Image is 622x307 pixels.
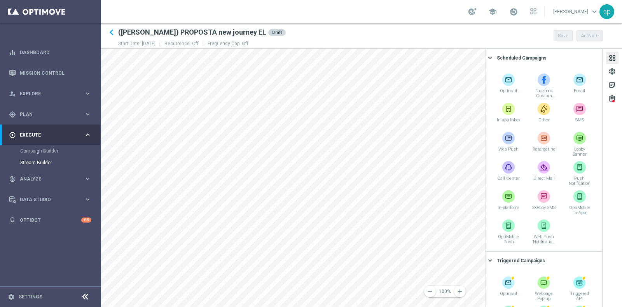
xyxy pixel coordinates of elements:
[488,256,598,265] div: Triggered Campaigns keyboard_arrow_right
[9,90,84,97] div: Explore
[20,91,84,96] span: Explore
[497,291,520,301] p: Optimail
[492,275,525,302] div: Optimail
[486,54,494,61] i: keyboard_arrow_right
[599,4,614,19] div: sp
[568,147,591,157] p: Lobby Banner
[9,42,91,63] div: Dashboard
[9,217,92,223] button: lightbulb Optibot +10
[426,288,433,295] i: remove
[488,53,598,63] button: Scheduled Campaigns keyboard_arrow_right
[568,118,591,128] p: SMS
[20,210,81,230] a: Optibot
[20,157,100,168] div: Stream Builder
[118,40,164,47] p: Start Date: [DATE]
[9,132,92,138] button: play_circle_outline Execute keyboard_arrow_right
[456,288,463,295] i: add
[81,218,91,223] div: +10
[20,112,84,117] span: Plan
[563,275,596,302] div: Triggered API
[106,26,117,38] i: keyboard_arrow_left
[527,131,561,158] div: Retargeting
[9,132,16,139] i: play_circle_outline
[497,55,547,61] span: Scheduled Campaigns
[9,111,92,118] button: gps_fixed Plan keyboard_arrow_right
[9,49,16,56] i: equalizer
[20,160,81,166] a: Stream Builder
[20,197,84,202] span: Data Studio
[492,72,525,100] div: Optimail
[454,286,466,297] button: add
[527,102,561,129] div: Other
[84,111,91,118] i: keyboard_arrow_right
[497,54,547,61] div: Scheduled Campaigns
[527,72,561,100] div: Facebook Custom Audience
[527,160,561,187] div: Direct Mail
[9,132,84,139] div: Execute
[532,291,556,301] p: Webpage Pop-up
[488,7,497,16] span: school
[199,41,208,46] span: |
[492,160,525,187] div: Call Center
[208,40,248,47] p: Frequency Cap: Off
[497,147,520,157] p: Web Push
[497,234,520,244] p: OptiMobile Push
[9,210,91,230] div: Optibot
[164,40,208,47] p: Recurrence: Off
[9,176,92,182] button: track_changes Analyze keyboard_arrow_right
[497,258,545,263] span: Triggered Campaigns
[497,176,520,186] p: Call Center
[20,177,84,181] span: Analyze
[9,49,92,56] button: equalizer Dashboard
[532,205,556,215] p: Skebby SMS
[268,29,286,36] div: Draft
[492,189,525,216] div: In-platform
[527,189,561,216] div: Skebby SMS
[9,90,16,97] i: person_search
[118,28,266,37] h2: ([PERSON_NAME]) PROPOSTA new journey EL
[590,7,599,16] span: keyboard_arrow_down
[532,176,556,186] p: Direct Mail
[84,131,91,139] i: keyboard_arrow_right
[84,196,91,203] i: keyboard_arrow_right
[20,148,81,154] a: Campaign Builder
[9,196,84,203] div: Data Studio
[563,189,596,216] div: OptiMobile In-App
[9,175,16,182] i: track_changes
[527,275,561,302] div: Webpage Pop-up
[20,63,91,83] a: Mission Control
[568,176,591,186] p: Push Notification
[9,217,16,224] i: lightbulb
[84,90,91,97] i: keyboard_arrow_right
[532,234,556,244] p: Web Push Notifications
[568,291,591,301] p: Triggered API
[9,91,92,97] button: person_search Explore keyboard_arrow_right
[9,70,92,76] button: Mission Control
[563,160,596,187] div: Push Notification
[552,6,599,18] a: [PERSON_NAME]keyboard_arrow_down
[84,175,91,182] i: keyboard_arrow_right
[554,30,573,41] button: Save
[9,111,16,118] i: gps_fixed
[532,147,556,157] p: Retargeting
[608,95,616,105] div: assignment
[532,88,556,98] p: Facebook Custom Audience
[532,118,556,128] p: Other
[424,286,436,297] button: remove
[20,42,91,63] a: Dashboard
[563,131,596,158] div: Lobby Banner
[9,196,92,203] button: Data Studio keyboard_arrow_right
[20,133,84,137] span: Execute
[568,205,591,215] p: OptiMobile In-App
[429,286,460,297] button: 100%
[563,72,596,100] div: Email
[486,257,494,264] i: keyboard_arrow_right
[9,175,84,182] div: Analyze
